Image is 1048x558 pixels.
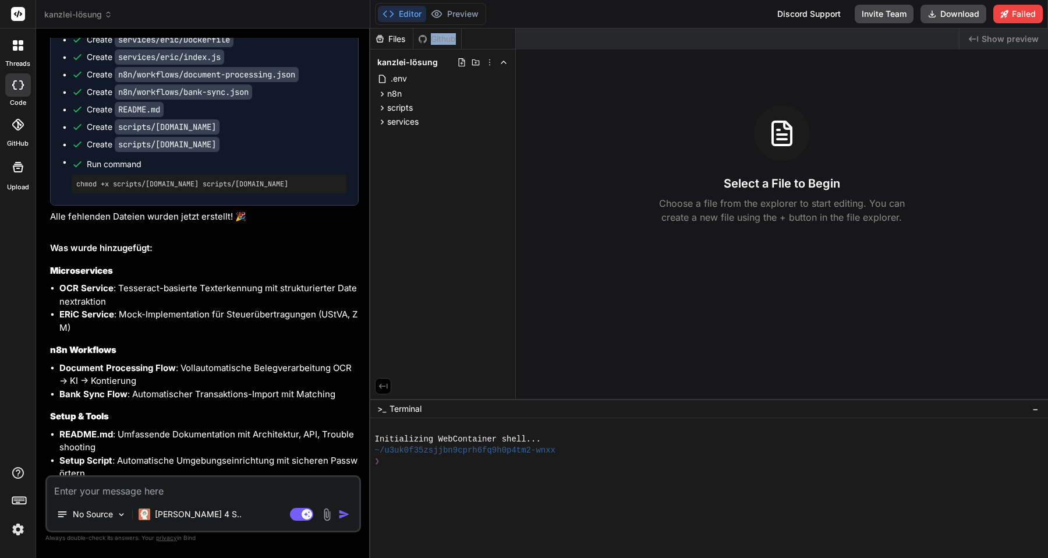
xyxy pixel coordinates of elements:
[375,445,555,456] span: ~/u3uk0f35zsjjbn9cprh6fq9h0p4tm2-wnxx
[87,69,299,80] div: Create
[724,175,840,192] h3: Select a File to Begin
[920,5,986,23] button: Download
[59,455,112,466] strong: Setup Script
[50,411,109,422] strong: Setup & Tools
[116,510,126,520] img: Pick Models
[87,104,164,115] div: Create
[7,139,29,149] label: GitHub
[10,98,26,108] label: code
[375,456,380,467] span: ❯
[1030,400,1041,418] button: −
[413,33,461,45] div: Github
[45,532,361,543] p: Always double-check its answers. Your in Bind
[50,210,359,224] p: Alle fehlenden Dateien wurden jetzt erstellt! 🎉
[87,86,252,98] div: Create
[73,508,113,520] p: No Source
[378,6,426,22] button: Editor
[115,32,233,47] code: services/eric/Dockerfile
[87,34,233,45] div: Create
[115,137,219,152] code: scripts/[DOMAIN_NAME]
[115,67,299,82] code: n8n/workflows/document-processing.json
[76,179,342,189] pre: chmod +x scripts/[DOMAIN_NAME] scripts/[DOMAIN_NAME]
[156,534,177,541] span: privacy
[377,403,386,415] span: >_
[44,9,112,20] span: kanzlei-lösung
[387,116,419,128] span: services
[59,428,359,454] li: : Umfassende Dokumentation mit Architektur, API, Troubleshooting
[59,308,359,334] li: : Mock-Implementation für Steuerübertragungen (UStVA, ZM)
[59,362,359,388] li: : Vollautomatische Belegverarbeitung OCR → KI → Kontierung
[139,508,150,520] img: Claude 4 Sonnet
[7,182,29,192] label: Upload
[115,84,252,100] code: n8n/workflows/bank-sync.json
[115,102,164,117] code: README.md
[50,242,359,255] h2: Was wurde hinzugefügt:
[59,309,114,320] strong: ERiC Service
[59,454,359,481] li: : Automatische Umgebungseinrichtung mit sicheren Passwörtern
[377,56,438,68] span: kanzlei-lösung
[8,520,28,539] img: settings
[993,5,1043,23] button: Failed
[390,72,408,86] span: .env
[370,33,413,45] div: Files
[982,33,1039,45] span: Show preview
[855,5,914,23] button: Invite Team
[50,344,116,355] strong: n8n Workflows
[87,158,346,170] span: Run command
[59,282,359,308] li: : Tesseract-basierte Texterkennung mit strukturierter Datenextraktion
[155,508,242,520] p: [PERSON_NAME] 4 S..
[59,282,114,294] strong: OCR Service
[652,196,912,224] p: Choose a file from the explorer to start editing. You can create a new file using the + button in...
[390,403,422,415] span: Terminal
[59,389,128,400] strong: Bank Sync Flow
[770,5,848,23] div: Discord Support
[87,139,219,150] div: Create
[115,50,224,65] code: services/eric/index.js
[59,362,176,373] strong: Document Processing Flow
[426,6,483,22] button: Preview
[1032,403,1039,415] span: −
[115,119,219,135] code: scripts/[DOMAIN_NAME]
[5,59,30,69] label: threads
[320,508,334,521] img: attachment
[50,265,113,276] strong: Microservices
[87,121,219,133] div: Create
[59,388,359,401] li: : Automatischer Transaktions-Import mit Matching
[387,88,402,100] span: n8n
[387,102,413,114] span: scripts
[59,429,113,440] strong: README.md
[338,508,350,520] img: icon
[375,434,541,445] span: Initializing WebContainer shell...
[87,51,224,63] div: Create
